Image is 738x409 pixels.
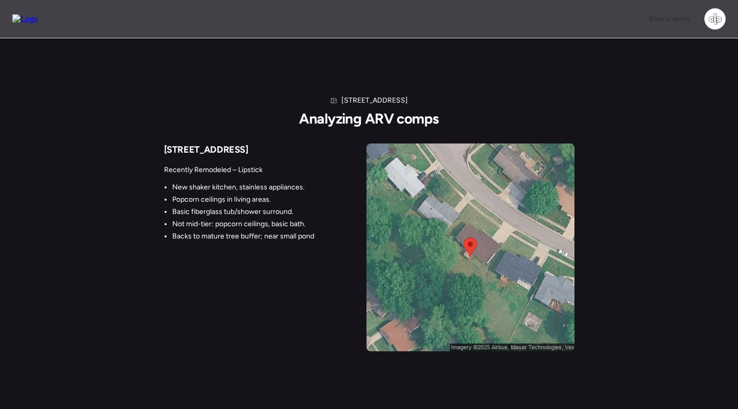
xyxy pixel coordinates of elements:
[366,143,574,351] img: Condition images for 2611393
[649,14,690,23] span: Book a demo
[172,207,314,217] li: Basic fiberglass tub/shower surround.
[341,95,408,106] h1: [STREET_ADDRESS]
[172,195,314,205] li: Popcorn ceilings in living areas.
[172,231,314,242] li: Backs to mature tree buffer; near small pond
[164,144,248,155] span: [STREET_ADDRESS]
[299,110,439,127] h2: Analyzing ARV comps
[172,219,314,229] li: Not mid-tier: popcorn ceilings, basic bath.
[12,14,38,23] img: Logo
[172,182,314,193] li: New shaker kitchen, stainless appliances.
[164,165,314,175] p: Recently Remodeled – Lipstick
